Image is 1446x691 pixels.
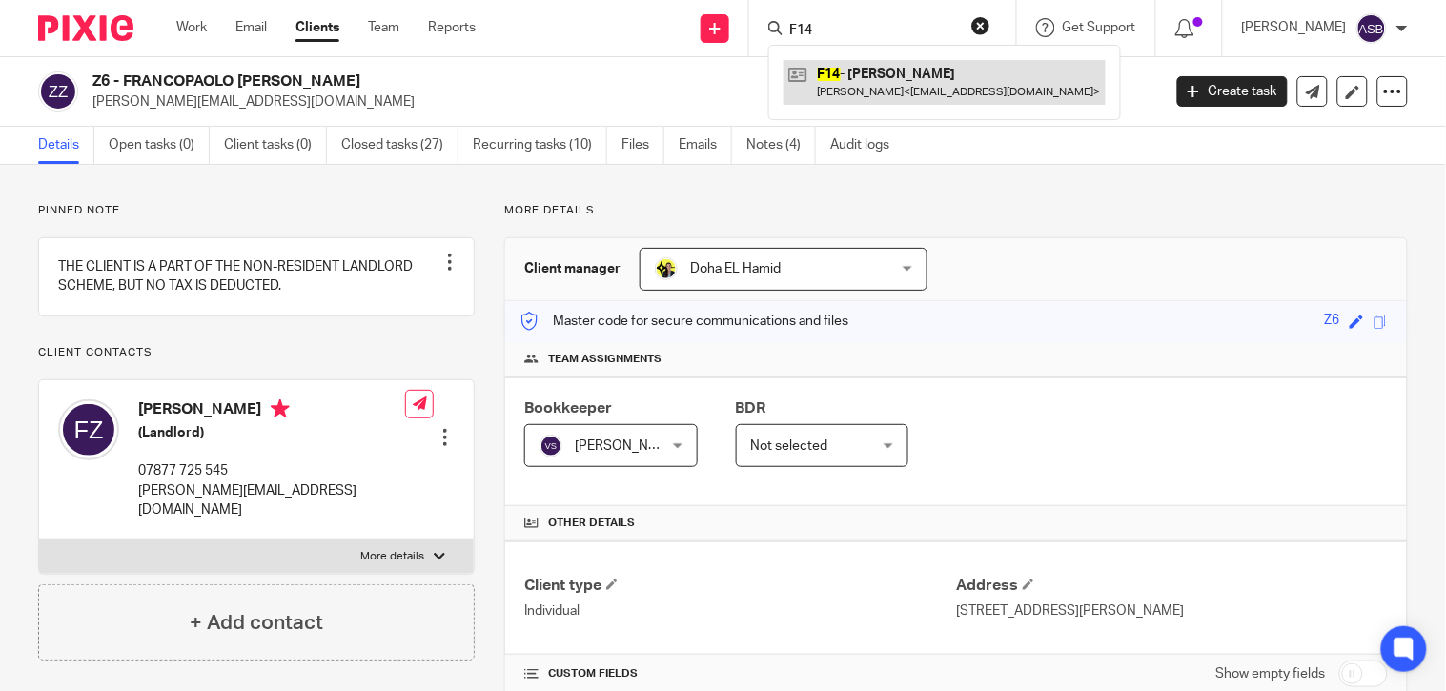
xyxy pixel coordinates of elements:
a: Email [235,18,267,37]
a: Team [368,18,399,37]
h2: Z6 - FRANCOPAOLO [PERSON_NAME] [92,71,937,91]
p: [PERSON_NAME] [1242,18,1347,37]
p: 07877 725 545 [138,461,405,480]
label: Show empty fields [1216,664,1326,683]
p: [STREET_ADDRESS][PERSON_NAME] [956,601,1388,620]
img: svg%3E [540,435,562,457]
a: Reports [428,18,476,37]
span: Other details [548,516,635,531]
span: Bookkeeper [524,400,612,416]
a: Emails [679,127,732,164]
h3: Client manager [524,259,621,278]
span: Team assignments [548,352,662,367]
a: Open tasks (0) [109,127,210,164]
div: Z6 [1325,311,1340,333]
img: svg%3E [38,71,78,112]
span: Doha EL Hamid [690,262,781,275]
p: Pinned note [38,203,475,218]
p: Master code for secure communications and files [519,312,848,331]
img: Pixie [38,15,133,41]
a: Clients [295,18,339,37]
input: Search [787,23,959,40]
a: Details [38,127,94,164]
img: svg%3E [1356,13,1387,44]
p: [PERSON_NAME][EMAIL_ADDRESS][DOMAIN_NAME] [138,481,405,520]
h4: Address [956,576,1388,596]
a: Files [621,127,664,164]
a: Notes (4) [746,127,816,164]
a: Create task [1177,76,1288,107]
a: Client tasks (0) [224,127,327,164]
h4: + Add contact [190,608,323,638]
p: More details [504,203,1408,218]
p: Individual [524,601,956,620]
h4: CUSTOM FIELDS [524,666,956,681]
h4: Client type [524,576,956,596]
img: Doha-Starbridge.jpg [655,257,678,280]
p: [PERSON_NAME][EMAIL_ADDRESS][DOMAIN_NAME] [92,92,1149,112]
button: Clear [971,16,990,35]
i: Primary [271,399,290,418]
span: BDR [736,400,766,416]
a: Closed tasks (27) [341,127,458,164]
span: Get Support [1063,21,1136,34]
a: Work [176,18,207,37]
p: Client contacts [38,345,475,360]
h4: [PERSON_NAME] [138,399,405,423]
a: Audit logs [830,127,904,164]
p: More details [360,549,424,564]
h5: (Landlord) [138,423,405,442]
img: svg%3E [58,399,119,460]
span: [PERSON_NAME] [575,439,680,453]
a: Recurring tasks (10) [473,127,607,164]
span: Not selected [751,439,828,453]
